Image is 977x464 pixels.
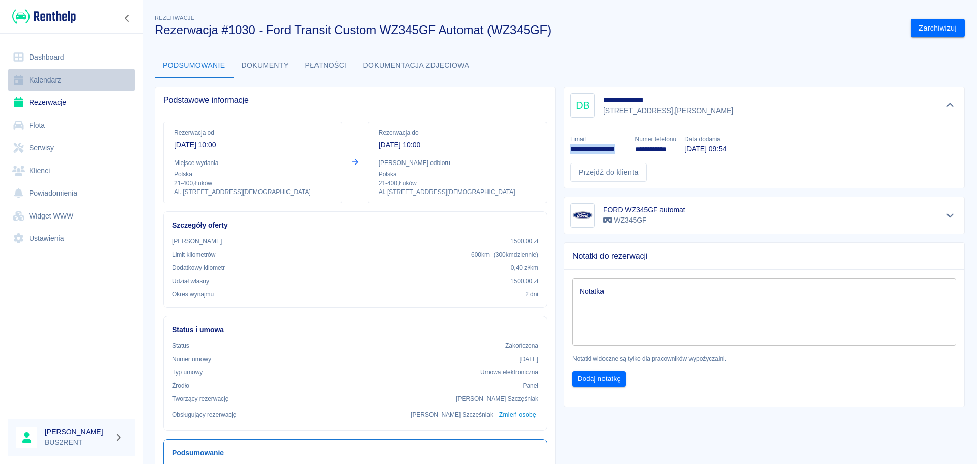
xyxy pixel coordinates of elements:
p: Panel [523,381,539,390]
p: 600 km [471,250,538,259]
h6: [PERSON_NAME] [45,427,110,437]
p: Miejsce wydania [174,158,332,168]
p: Zakończona [505,341,538,350]
p: 21-400 , Łuków [174,179,332,188]
a: Dashboard [8,46,135,69]
div: DB [570,93,595,118]
p: [DATE] [519,354,538,364]
p: Polska [379,170,536,179]
a: Serwisy [8,137,135,159]
button: Ukryj szczegóły [942,98,959,113]
p: Żrodło [172,381,189,390]
button: Płatności [297,53,355,78]
p: Numer umowy [172,354,211,364]
img: Renthelp logo [12,8,76,25]
button: Dodaj notatkę [572,371,626,387]
p: Udział własny [172,277,209,286]
h3: Rezerwacja #1030 - Ford Transit Custom WZ345GF Automat (WZ345GF) [155,23,903,37]
p: Obsługujący rezerwację [172,410,237,419]
h6: Szczegóły oferty [172,220,538,231]
p: 1500,00 zł [510,277,538,286]
a: Rezerwacje [8,91,135,114]
p: 0,40 zł /km [511,263,538,272]
img: Image [572,205,593,226]
a: Przejdź do klienta [570,163,647,182]
button: Dokumentacja zdjęciowa [355,53,478,78]
a: Renthelp logo [8,8,76,25]
p: Email [570,134,627,144]
p: 2 dni [525,290,538,299]
p: Okres wynajmu [172,290,214,299]
p: [PERSON_NAME] odbioru [379,158,536,168]
p: Typ umowy [172,368,203,377]
p: WZ345GF [603,215,685,226]
p: Al. [STREET_ADDRESS][DEMOGRAPHIC_DATA] [174,188,332,197]
p: Polska [174,170,332,179]
a: Kalendarz [8,69,135,92]
a: Klienci [8,159,135,182]
button: Podsumowanie [155,53,234,78]
p: 21-400 , Łuków [379,179,536,188]
p: Rezerwacja do [379,128,536,138]
p: Tworzący rezerwację [172,394,228,403]
p: Al. [STREET_ADDRESS][DEMOGRAPHIC_DATA] [379,188,536,197]
p: [DATE] 10:00 [174,140,332,150]
a: Ustawienia [8,227,135,250]
a: Powiadomienia [8,182,135,205]
h6: FORD WZ345GF automat [603,205,685,215]
p: BUS2RENT [45,437,110,448]
button: Zmień osobę [497,407,538,422]
p: [DATE] 10:00 [379,140,536,150]
h6: Status i umowa [172,324,538,335]
span: Rezerwacje [155,15,194,21]
p: [PERSON_NAME] [172,237,222,246]
p: Rezerwacja od [174,128,332,138]
p: Data dodania [684,134,726,144]
p: Notatki widoczne są tylko dla pracowników wypożyczalni. [572,354,956,363]
span: ( 300 km dziennie ) [494,251,538,258]
a: Flota [8,114,135,137]
p: Dodatkowy kilometr [172,263,225,272]
h6: Podsumowanie [172,448,538,458]
p: 1500,00 zł [510,237,538,246]
p: [PERSON_NAME] Szczęśniak [411,410,493,419]
button: Zwiń nawigację [120,12,135,25]
p: Numer telefonu [635,134,676,144]
p: Limit kilometrów [172,250,215,259]
span: Notatki do rezerwacji [572,251,956,261]
button: Pokaż szczegóły [942,208,959,223]
p: [STREET_ADDRESS] , [PERSON_NAME] [603,105,733,116]
a: Widget WWW [8,205,135,228]
p: [DATE] 09:54 [684,144,726,154]
p: [PERSON_NAME] Szczęśniak [456,394,538,403]
p: Status [172,341,189,350]
span: Podstawowe informacje [163,95,547,105]
button: Zarchiwizuj [911,19,965,38]
button: Dokumenty [234,53,297,78]
p: Umowa elektroniczna [480,368,538,377]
